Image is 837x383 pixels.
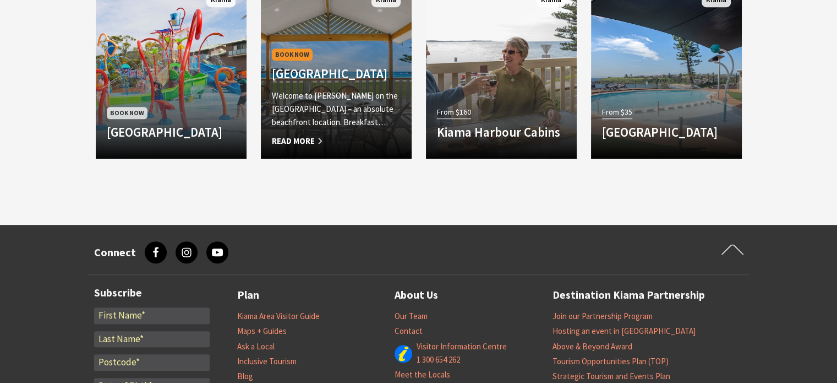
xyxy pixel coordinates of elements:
[94,246,136,259] h3: Connect
[272,89,401,129] p: Welcome to [PERSON_NAME] on the [GEOGRAPHIC_DATA] – an absolute beachfront location. Breakfast…
[272,48,313,60] span: Book Now
[237,341,275,352] a: Ask a Local
[272,66,401,82] h4: [GEOGRAPHIC_DATA]
[395,311,428,322] a: Our Team
[552,326,696,337] a: Hosting an event in [GEOGRAPHIC_DATA]
[107,107,147,118] span: Book Now
[94,354,210,371] input: Postcode*
[417,354,460,365] a: 1 300 654 262
[552,371,670,382] a: Strategic Tourism and Events Plan
[237,286,259,304] a: Plan
[437,106,471,118] span: From $160
[237,311,320,322] a: Kiama Area Visitor Guide
[552,356,669,367] a: Tourism Opportunities Plan (TOP)
[237,326,287,337] a: Maps + Guides
[395,326,423,337] a: Contact
[94,331,210,348] input: Last Name*
[602,106,632,118] span: From $35
[237,356,297,367] a: Inclusive Tourism
[552,341,632,352] a: Above & Beyond Award
[602,125,731,140] h4: [GEOGRAPHIC_DATA]
[107,125,236,140] h4: [GEOGRAPHIC_DATA]
[94,286,210,299] h3: Subscribe
[272,134,401,148] span: Read More
[94,308,210,324] input: First Name*
[395,369,450,380] a: Meet the Locals
[552,311,653,322] a: Join our Partnership Program
[395,286,438,304] a: About Us
[237,371,253,382] a: Blog
[552,286,705,304] a: Destination Kiama Partnership
[417,341,507,352] a: Visitor Information Centre
[437,125,566,140] h4: Kiama Harbour Cabins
